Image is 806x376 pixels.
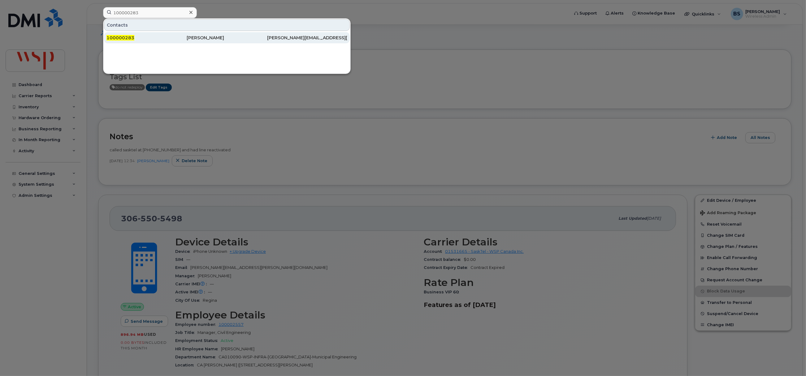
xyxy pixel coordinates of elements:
div: [PERSON_NAME] [187,35,267,41]
input: Find something... [103,7,197,18]
a: 100000283[PERSON_NAME][PERSON_NAME][EMAIL_ADDRESS][PERSON_NAME][DOMAIN_NAME] [104,32,350,43]
span: 100000283 [106,35,134,41]
div: [PERSON_NAME][EMAIL_ADDRESS][PERSON_NAME][DOMAIN_NAME] [267,35,347,41]
div: Contacts [104,19,350,31]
